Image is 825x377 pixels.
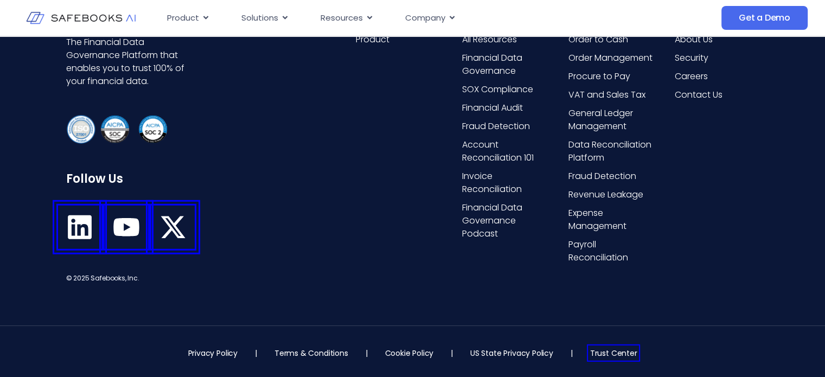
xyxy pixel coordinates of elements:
[462,52,547,78] a: Financial Data Governance
[462,101,547,114] a: Financial Audit
[366,348,368,359] p: |
[158,8,628,29] div: Menu Toggle
[66,273,139,283] span: © 2025 Safebooks, Inc.
[66,36,195,88] p: The Financial Data Governance Platform that enables you to trust 100% of your financial data.
[255,348,257,359] p: |
[568,188,643,201] span: Revenue Leakage
[568,33,653,46] a: Order to Cash
[462,120,530,133] span: Fraud Detection
[241,12,278,24] span: Solutions
[568,70,653,83] a: Procure to Pay
[167,12,199,24] span: Product
[674,52,708,65] span: Security
[158,8,628,29] nav: Menu
[721,6,808,30] a: Get a Demo
[462,120,547,133] a: Fraud Detection
[462,101,523,114] span: Financial Audit
[66,172,195,186] h6: Follow Us
[356,33,389,46] span: Product
[568,52,652,65] span: Order Management
[568,107,653,133] a: General Ledger Management
[470,348,553,359] a: US State Privacy Policy
[674,52,759,65] a: Security
[462,33,547,46] a: All Resources
[568,207,653,233] a: Expense Management
[188,348,238,359] a: Privacy Policy
[674,70,759,83] a: Careers
[385,348,433,359] a: Cookie Policy
[462,83,533,96] span: SOX Compliance
[674,33,759,46] a: About Us
[674,70,707,83] span: Careers
[274,348,348,359] a: Terms & Conditions
[674,88,759,101] a: Contact Us
[462,138,547,164] a: Account Reconciliation 101
[674,88,722,101] span: Contact Us
[356,33,440,46] a: Product
[462,33,517,46] span: All Resources
[568,88,645,101] span: VAT and Sales Tax
[568,238,653,264] a: Payroll Reconciliation
[321,12,363,24] span: Resources
[405,12,445,24] span: Company
[590,348,637,359] a: Trust Center
[568,88,653,101] a: VAT and Sales Tax
[571,348,573,359] p: |
[462,201,547,240] a: Financial Data Governance Podcast
[568,70,630,83] span: Procure to Pay
[568,33,628,46] span: Order to Cash
[462,170,547,196] a: Invoice Reconciliation
[674,33,712,46] span: About Us
[568,188,653,201] a: Revenue Leakage
[451,348,453,359] p: |
[462,83,547,96] a: SOX Compliance
[568,52,653,65] a: Order Management
[568,170,636,183] span: Fraud Detection
[568,170,653,183] a: Fraud Detection
[739,12,790,23] span: Get a Demo
[568,138,653,164] a: Data Reconciliation Platform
